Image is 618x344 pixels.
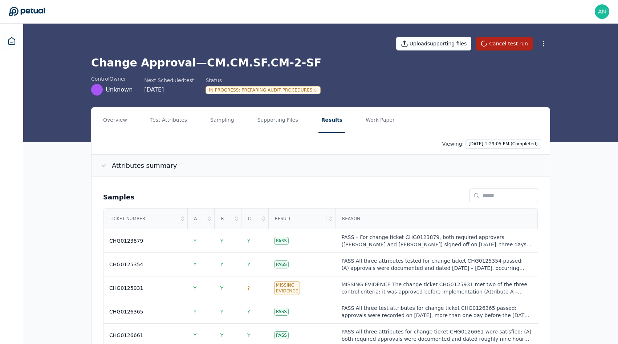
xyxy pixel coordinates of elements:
[247,285,250,291] span: ?
[206,86,321,94] div: In Progress : Preparing Audit Procedures
[341,257,532,272] div: PASS All three attributes tested for change ticket CHG0125354 passed: (A) approvals were document...
[341,234,532,248] div: PASS – For change ticket CHG0123879, both required approvers ([PERSON_NAME] and [PERSON_NAME]) si...
[91,56,550,69] h1: Change Approval — CM.CM.SF.CM-2-SF
[109,332,143,339] div: CHG0126661
[269,209,326,228] div: Result
[109,308,143,315] div: CHG0126365
[103,192,134,202] h2: Samples
[92,155,550,177] button: Attributes summary
[194,285,197,291] span: Y
[144,77,194,84] div: Next Scheduled test
[341,328,532,343] div: PASS All three attributes for change ticket CHG0126661 were satisfied: (A) both required approval...
[220,262,224,267] span: Y
[341,281,532,295] div: MISSING EVIDENCE The change ticket CHG0125931 met two of the three control criteria: it was appro...
[247,238,251,244] span: Y
[104,209,178,228] div: Ticket number
[396,37,472,50] button: Uploadsupporting files
[537,37,550,50] button: More Options
[100,108,130,133] button: Overview
[3,32,20,50] a: Dashboard
[207,108,237,133] button: Sampling
[220,332,224,338] span: Y
[220,285,224,291] span: Y
[194,309,197,315] span: Y
[274,281,300,295] div: Missing Evidence
[91,75,133,82] div: control Owner
[109,237,143,244] div: CHG0123879
[274,237,289,245] div: Pass
[465,139,541,149] button: [DATE] 1:29:05 PM (Completed)
[476,37,533,50] button: Cancel test run
[274,308,289,316] div: Pass
[9,7,45,17] a: Go to Dashboard
[194,262,197,267] span: Y
[92,108,550,133] nav: Tabs
[144,85,194,94] div: [DATE]
[336,209,537,228] div: Reason
[247,332,251,338] span: Y
[194,332,197,338] span: Y
[247,309,251,315] span: Y
[109,284,143,292] div: CHG0125931
[109,261,143,268] div: CHG0125354
[194,238,197,244] span: Y
[363,108,398,133] button: Work Paper
[255,108,301,133] button: Supporting Files
[147,108,190,133] button: Test Attributes
[215,209,232,228] div: B
[188,209,205,228] div: A
[442,140,464,147] p: Viewing:
[318,108,345,133] button: Results
[206,77,321,84] div: Status
[247,262,251,267] span: Y
[595,4,609,19] img: andrew+arm@petual.ai
[106,85,133,94] span: Unknown
[274,260,289,268] div: Pass
[274,331,289,339] div: Pass
[220,309,224,315] span: Y
[220,238,224,244] span: Y
[341,304,532,319] div: PASS All three test attributes for change ticket CHG0126365 passed: approvals were recorded on [D...
[112,161,177,171] span: Attributes summary
[242,209,259,228] div: C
